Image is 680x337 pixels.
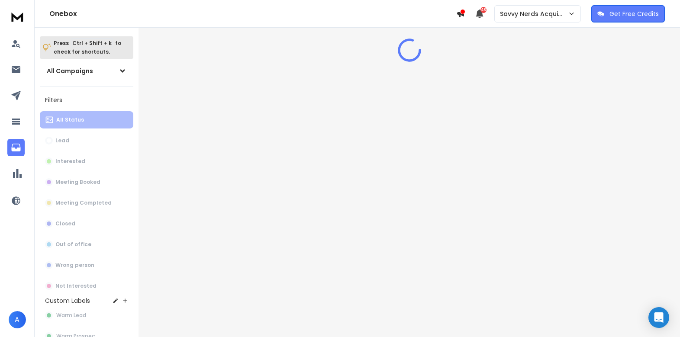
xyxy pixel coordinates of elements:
[45,296,90,305] h3: Custom Labels
[40,62,133,80] button: All Campaigns
[591,5,665,22] button: Get Free Credits
[49,9,456,19] h1: Onebox
[40,94,133,106] h3: Filters
[609,10,659,18] p: Get Free Credits
[480,7,487,13] span: 40
[500,10,568,18] p: Savvy Nerds Acquisition
[9,9,26,25] img: logo
[9,311,26,328] button: A
[71,38,113,48] span: Ctrl + Shift + k
[47,67,93,75] h1: All Campaigns
[648,307,669,328] div: Open Intercom Messenger
[54,39,121,56] p: Press to check for shortcuts.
